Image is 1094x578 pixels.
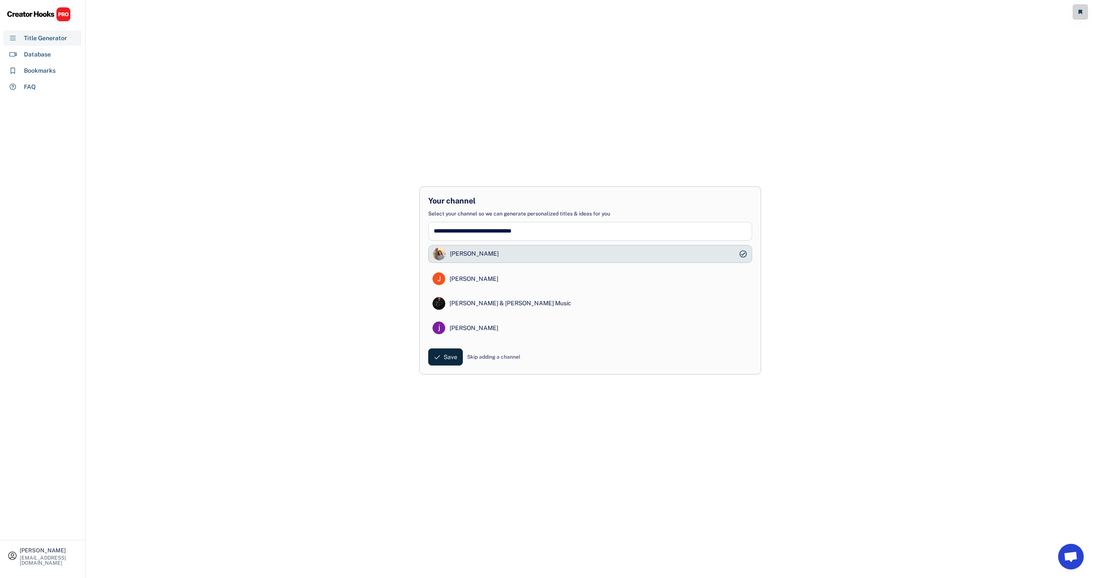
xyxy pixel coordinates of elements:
[20,555,78,566] div: [EMAIL_ADDRESS][DOMAIN_NAME]
[1058,544,1084,569] a: Open chat
[24,66,56,75] div: Bookmarks
[432,297,445,310] img: _vd_Pc_s24WfYSZoPr2dPWdWKYVrSnoMwtbQKBIOz3-mhEJas6ZFhHLw5_moUOoZFRjxJAWMsA=s88-c-k-c0xffffffff-no...
[428,195,476,206] div: Your channel
[432,272,445,285] img: AIdro_khSbcYOk-ZJpJdnM0KT63okOiFU3WwtWMvAi-S5gxJah9fOAID9GlTIjWJnSHyDKWk4A=s88-c-k-c0xffffffff-no...
[24,83,36,91] div: FAQ
[450,275,498,283] div: [PERSON_NAME]
[428,348,463,366] button: Save
[450,299,571,308] div: [PERSON_NAME] & [PERSON_NAME] Music
[450,250,499,258] div: [PERSON_NAME]
[24,50,51,59] div: Database
[432,321,445,334] img: AIdro_kOOLIigfvMz9ZlDdOmFc4lqtzH7wxlZdoCYDP7ifUXkQ3hXkw8mu_uMfrumF9h8n3N1w=s88-c-k-c0xffffffff-no...
[433,248,446,260] img: lBGbppYrEL-wmQNEj-7aBhKZZSYHlC03rmgb9cuv0VZJdC0nDR4iRvPaY-ukkF_bpN2r4KD5=s88-c-k-c0xffffffff-no-r...
[450,324,498,333] div: [PERSON_NAME]
[24,34,67,43] div: Title Generator
[428,210,610,218] div: Select your channel so we can generate personalized titles & ideas for you
[467,353,521,361] div: Skip adding a channel
[7,7,71,22] img: CHPRO%20Logo.svg
[20,548,78,553] div: [PERSON_NAME]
